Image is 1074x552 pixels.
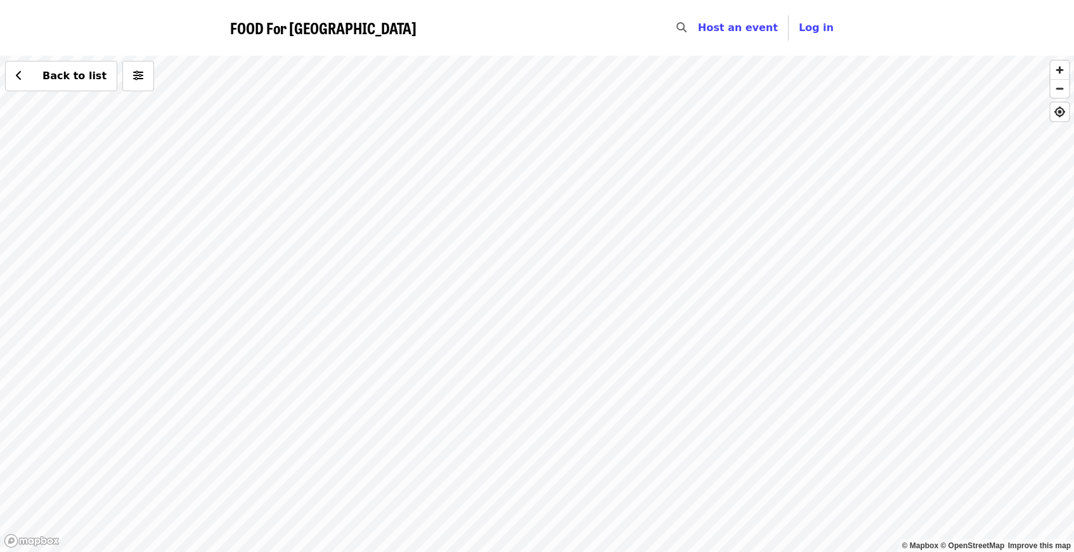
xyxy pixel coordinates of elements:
button: More filters (0 selected) [122,61,154,91]
a: Mapbox [902,541,939,550]
button: Zoom Out [1051,79,1069,98]
input: Search [694,13,704,43]
button: Log in [789,15,844,41]
i: sliders-h icon [133,70,143,82]
a: FOOD For [GEOGRAPHIC_DATA] [230,19,417,37]
span: Back to list [42,70,107,82]
a: Host an event [698,22,778,34]
i: search icon [676,22,687,34]
a: Map feedback [1008,541,1071,550]
span: FOOD For [GEOGRAPHIC_DATA] [230,16,417,39]
a: OpenStreetMap [940,541,1004,550]
button: Find My Location [1051,103,1069,121]
button: Back to list [5,61,117,91]
span: Log in [799,22,834,34]
a: Mapbox logo [4,534,60,548]
button: Zoom In [1051,61,1069,79]
i: chevron-left icon [16,70,22,82]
